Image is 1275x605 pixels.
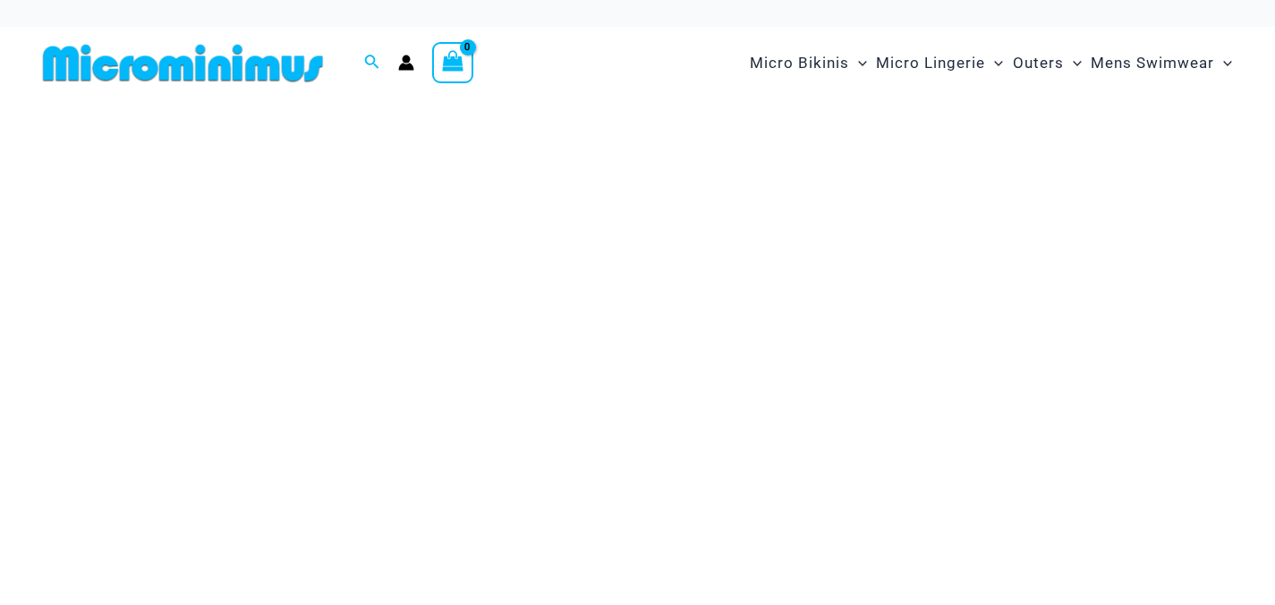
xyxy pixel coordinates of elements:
[985,40,1003,86] span: Menu Toggle
[432,42,473,83] a: View Shopping Cart, empty
[364,52,380,74] a: Search icon link
[1214,40,1232,86] span: Menu Toggle
[36,43,330,83] img: MM SHOP LOGO FLAT
[398,55,414,71] a: Account icon link
[1008,36,1086,90] a: OutersMenu ToggleMenu Toggle
[1086,36,1237,90] a: Mens SwimwearMenu ToggleMenu Toggle
[745,36,871,90] a: Micro BikinisMenu ToggleMenu Toggle
[750,40,849,86] span: Micro Bikinis
[849,40,867,86] span: Menu Toggle
[1064,40,1082,86] span: Menu Toggle
[876,40,985,86] span: Micro Lingerie
[1091,40,1214,86] span: Mens Swimwear
[743,33,1239,93] nav: Site Navigation
[871,36,1007,90] a: Micro LingerieMenu ToggleMenu Toggle
[1013,40,1064,86] span: Outers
